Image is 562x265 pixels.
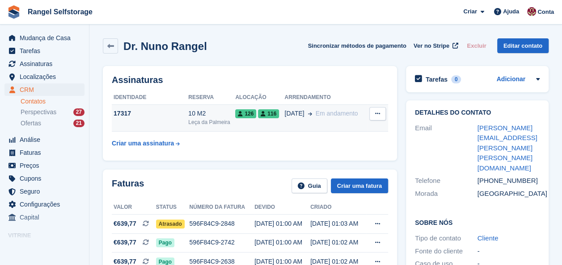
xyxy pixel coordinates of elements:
th: Arrendamento [284,91,367,105]
div: 596F84C9-2848 [189,219,254,228]
a: Contatos [21,97,85,106]
a: Loja de pré-visualização [74,243,85,254]
a: Rangel Selfstorage [24,4,96,19]
div: 596F84C9-2742 [189,238,254,247]
th: Criado [310,200,366,215]
img: stora-icon-8386f47178a22dfd0bd8f6a31ec36ba5ce8667c1dd55bd0f319d3a0aa187defe.svg [7,5,21,19]
div: Morada [415,189,477,199]
a: Ofertas 21 [21,119,85,128]
span: Mudança de Casa [20,32,73,44]
span: Assinaturas [20,58,73,70]
a: Adicionar [496,75,525,85]
h2: Dr. Nuno Rangel [123,40,207,52]
a: Cliente [477,234,499,242]
a: Perspectivas 27 [21,108,85,117]
a: Guia [292,178,327,193]
th: Alocação [235,91,284,105]
a: Criar uma assinatura [112,135,180,152]
span: Localizações [20,70,73,83]
span: Ajuda [503,7,519,16]
h2: Faturas [112,178,144,193]
a: menu [4,159,85,172]
th: Status [156,200,190,215]
img: Diana Moreira [527,7,536,16]
span: Vitrine [8,231,89,240]
a: menu [4,133,85,146]
a: Ver no Stripe [410,38,460,53]
h2: Assinaturas [112,75,388,85]
button: Sincronizar métodos de pagamento [308,38,406,53]
span: €639,77 [114,238,136,247]
span: Cupons [20,172,73,185]
span: Análise [20,133,73,146]
th: Identidade [112,91,188,105]
a: menu [4,211,85,224]
span: 116 [258,109,279,118]
div: Fonte do cliente [415,246,477,257]
span: Configurações [20,198,73,211]
div: 21 [73,120,85,127]
span: €639,77 [114,219,136,228]
div: 17317 [112,109,188,118]
a: menu [4,198,85,211]
span: Atrasado [156,219,185,228]
div: [DATE] 01:03 AM [310,219,366,228]
span: Criar [463,7,477,16]
h2: Detalhes do contato [415,109,540,116]
span: Em andamento [315,110,358,117]
a: menu [4,58,85,70]
span: Preços [20,159,73,172]
div: Telefone [415,176,477,186]
span: Faturas [20,146,73,159]
a: menu [4,146,85,159]
a: Criar uma fatura [331,178,388,193]
a: menu [4,242,85,255]
span: Seguro [20,185,73,198]
div: Leça da Palmeira [188,118,235,126]
h2: Tarefas [426,75,448,83]
th: Reserva [188,91,235,105]
a: menu [4,172,85,185]
div: [DATE] 01:02 AM [310,238,366,247]
div: [DATE] 01:00 AM [254,238,310,247]
a: [PERSON_NAME][EMAIL_ADDRESS][PERSON_NAME][PERSON_NAME][DOMAIN_NAME] [477,124,537,172]
button: Excluir [463,38,490,53]
span: Ver no Stripe [414,41,449,50]
span: Conta [537,8,554,17]
div: - [477,246,540,257]
span: Ofertas [21,119,41,128]
a: Editar contato [497,38,549,53]
div: 27 [73,108,85,116]
h2: Sobre Nós [415,218,540,227]
th: Devido [254,200,310,215]
div: [PHONE_NUMBER] [477,176,540,186]
span: Portal de reservas [20,242,73,255]
a: menu [4,185,85,198]
th: Número da fatura [189,200,254,215]
div: [GEOGRAPHIC_DATA] [477,189,540,199]
a: menu [4,32,85,44]
a: menu [4,83,85,96]
span: Pago [156,238,174,247]
div: 0 [451,75,461,83]
div: [DATE] 01:00 AM [254,219,310,228]
span: 126 [235,109,256,118]
span: CRM [20,83,73,96]
a: menu [4,45,85,57]
div: 10 M2 [188,109,235,118]
span: Perspectivas [21,108,56,116]
a: menu [4,70,85,83]
span: Capital [20,211,73,224]
th: Valor [112,200,156,215]
div: Criar uma assinatura [112,139,174,148]
div: Tipo de contato [415,233,477,244]
div: Email [415,123,477,174]
span: [DATE] [284,109,304,118]
span: Tarefas [20,45,73,57]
